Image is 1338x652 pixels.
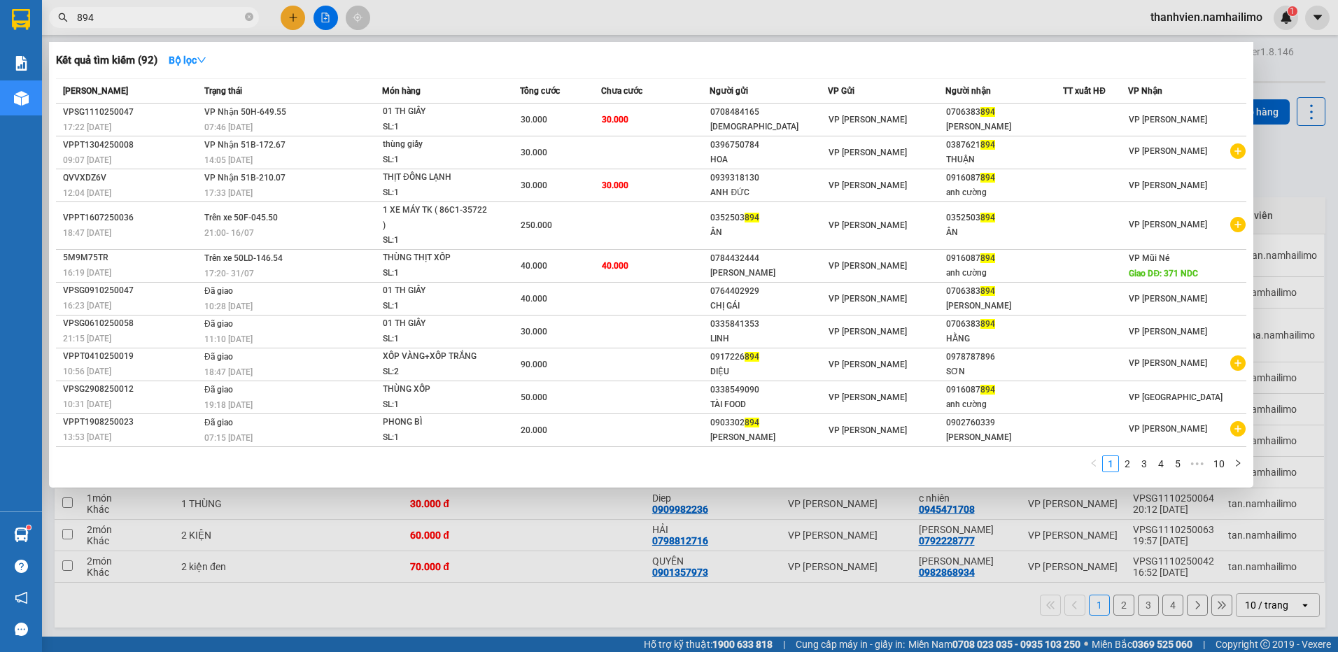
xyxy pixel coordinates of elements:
[946,171,1062,185] div: 0916087
[1120,456,1135,472] a: 2
[946,153,1062,167] div: THUẬN
[946,383,1062,397] div: 0916087
[63,349,200,364] div: VPPT0410250019
[1129,294,1207,304] span: VP [PERSON_NAME]
[12,62,124,82] div: 0983865948
[710,350,826,364] div: 0917226
[946,284,1062,299] div: 0706383
[946,138,1062,153] div: 0387621
[1128,86,1162,96] span: VP Nhận
[1129,327,1207,336] span: VP [PERSON_NAME]
[980,173,995,183] span: 894
[1129,269,1198,278] span: Giao DĐ: 371 NDC
[521,115,547,125] span: 30.000
[710,397,826,412] div: TÀI FOOD
[521,392,547,402] span: 50.000
[204,253,283,263] span: Trên xe 50LD-146.54
[204,228,254,238] span: 21:00 - 16/07
[63,122,111,132] span: 17:22 [DATE]
[980,385,995,395] span: 894
[946,225,1062,240] div: ÂN
[745,418,759,427] span: 894
[245,13,253,21] span: close-circle
[1085,455,1102,472] button: left
[710,416,826,430] div: 0903302
[710,153,826,167] div: HOA
[10,92,32,106] span: CR :
[1234,459,1242,467] span: right
[1153,456,1169,472] a: 4
[1129,358,1207,368] span: VP [PERSON_NAME]
[946,211,1062,225] div: 0352503
[710,120,826,134] div: [DEMOGRAPHIC_DATA]
[710,251,826,266] div: 0784432444
[204,302,253,311] span: 10:28 [DATE]
[77,10,242,25] input: Tìm tên, số ĐT hoặc mã đơn
[1230,143,1246,159] span: plus-circle
[980,140,995,150] span: 894
[710,105,826,120] div: 0708484165
[10,90,126,107] div: 50.000
[946,350,1062,364] div: 0978787896
[383,120,488,135] div: SL: 1
[710,266,826,281] div: [PERSON_NAME]
[946,251,1062,266] div: 0916087
[204,173,286,183] span: VP Nhận 51B-210.07
[829,180,907,190] span: VP [PERSON_NAME]
[946,430,1062,445] div: [PERSON_NAME]
[710,383,826,397] div: 0338549090
[63,283,200,298] div: VPSG0910250047
[945,86,991,96] span: Người nhận
[14,91,29,106] img: warehouse-icon
[521,261,547,271] span: 40.000
[946,266,1062,281] div: anh cường
[1129,253,1169,263] span: VP Mũi Né
[1230,355,1246,371] span: plus-circle
[829,392,907,402] span: VP [PERSON_NAME]
[58,13,68,22] span: search
[710,299,826,313] div: CHỊ GÁI
[946,364,1062,379] div: SƠN
[204,334,253,344] span: 11:10 [DATE]
[710,211,826,225] div: 0352503
[1230,455,1246,472] button: right
[521,327,547,336] span: 30.000
[204,107,286,117] span: VP Nhận 50H-649.55
[521,425,547,435] span: 20.000
[204,433,253,443] span: 07:15 [DATE]
[63,155,111,165] span: 09:07 [DATE]
[1136,456,1152,472] a: 3
[157,49,218,71] button: Bộ lọcdown
[383,170,488,185] div: THỊT ĐÔNG LẠNH
[710,185,826,200] div: ANH ĐỨC
[383,382,488,397] div: THÙNG XỐP
[12,9,30,30] img: logo-vxr
[204,400,253,410] span: 19:18 [DATE]
[14,56,29,71] img: solution-icon
[1085,455,1102,472] li: Previous Page
[1153,455,1169,472] li: 4
[63,334,111,343] span: 21:15 [DATE]
[63,268,111,278] span: 16:19 [DATE]
[710,138,826,153] div: 0396750784
[710,284,826,299] div: 0764402929
[169,55,206,66] strong: Bộ lọc
[521,220,552,230] span: 250.000
[829,148,907,157] span: VP [PERSON_NAME]
[134,45,246,62] div: tuyền
[1119,455,1136,472] li: 2
[63,211,200,225] div: VPPT1607250036
[14,527,29,542] img: warehouse-icon
[1186,455,1209,472] li: Next 5 Pages
[204,418,233,427] span: Đã giao
[63,432,111,442] span: 13:53 [DATE]
[1103,456,1118,472] a: 1
[204,140,286,150] span: VP Nhận 51B-172.67
[829,261,907,271] span: VP [PERSON_NAME]
[63,301,111,311] span: 16:23 [DATE]
[63,382,200,397] div: VPSG2908250012
[1063,86,1106,96] span: TT xuất HĐ
[1129,115,1207,125] span: VP [PERSON_NAME]
[134,62,246,82] div: 0368636380
[197,55,206,65] span: down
